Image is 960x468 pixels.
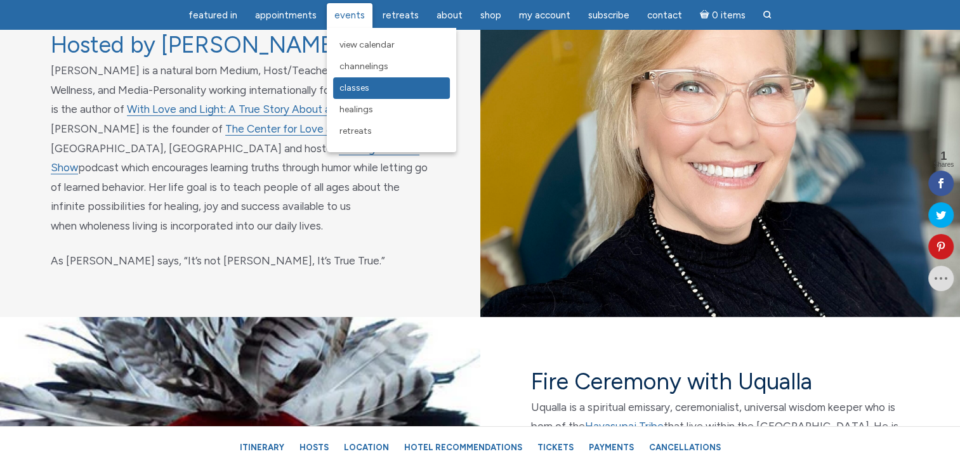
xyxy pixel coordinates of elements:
[640,3,690,28] a: Contact
[437,10,463,21] span: About
[339,104,373,115] span: Healings
[692,2,753,28] a: Cart0 items
[51,31,341,58] a: Hosted by [PERSON_NAME]
[582,436,640,458] a: Payments
[181,3,245,28] a: featured in
[333,34,450,56] a: View Calendar
[429,3,470,28] a: About
[398,436,529,458] a: Hotel Recommendations
[327,3,372,28] a: Events
[711,11,745,20] span: 0 items
[511,3,578,28] a: My Account
[473,3,509,28] a: Shop
[700,10,712,21] i: Cart
[933,150,954,162] span: 1
[233,436,291,458] a: Itinerary
[581,3,637,28] a: Subscribe
[339,82,369,93] span: Classes
[333,99,450,120] a: Healings
[531,436,580,458] a: Tickets
[333,77,450,99] a: Classes
[338,436,395,458] a: Location
[51,61,430,235] p: [PERSON_NAME] is a natural born Medium, Host/Teacher of Spiritual Wellness, and Media-Personality...
[127,103,416,116] a: With Love and Light: A True Story About an Uncommon Gift
[188,10,237,21] span: featured in
[643,436,727,458] a: Cancellations
[480,10,501,21] span: Shop
[375,3,426,28] a: Retreats
[383,10,419,21] span: Retreats
[247,3,324,28] a: Appointments
[51,251,430,271] p: As [PERSON_NAME] says, “It’s not [PERSON_NAME], It’s True True.”
[293,436,335,458] a: Hosts
[333,120,450,142] a: Retreats
[339,126,372,136] span: Retreats
[225,122,371,136] a: The Center for Love and Light
[255,10,317,21] span: Appointments
[933,162,954,168] span: Shares
[519,10,570,21] span: My Account
[334,10,365,21] span: Events
[531,368,910,395] h4: Fire Ceremony with Uqualla
[585,420,664,433] a: Havasupai Tribe
[339,39,395,50] span: View Calendar
[588,10,629,21] span: Subscribe
[333,56,450,77] a: Channelings
[339,61,388,72] span: Channelings
[647,10,682,21] span: Contact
